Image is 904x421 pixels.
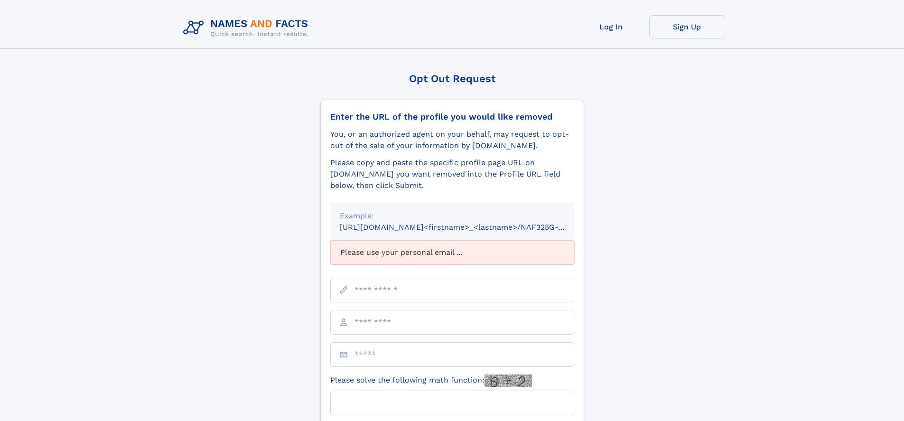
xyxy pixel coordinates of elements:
a: Sign Up [649,15,725,38]
div: Please use your personal email ... [330,241,574,264]
div: You, or an authorized agent on your behalf, may request to opt-out of the sale of your informatio... [330,129,574,151]
div: Please copy and paste the specific profile page URL on [DOMAIN_NAME] you want removed into the Pr... [330,157,574,191]
div: Opt Out Request [320,73,584,84]
img: Logo Names and Facts [179,15,316,41]
div: Enter the URL of the profile you would like removed [330,112,574,122]
label: Please solve the following math function: [330,374,532,387]
small: [URL][DOMAIN_NAME]<firstname>_<lastname>/NAF325G-xxxxxxxx [340,223,592,232]
div: Example: [340,210,565,222]
a: Log In [573,15,649,38]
